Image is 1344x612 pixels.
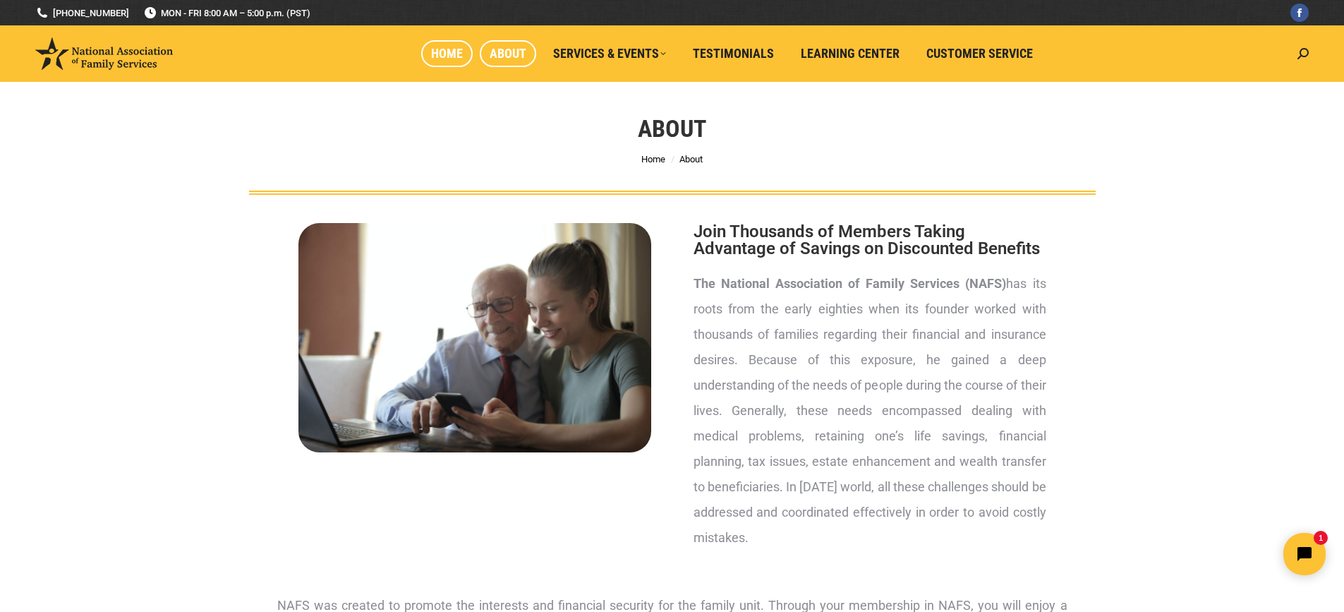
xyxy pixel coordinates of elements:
a: Facebook page opens in new window [1290,4,1309,22]
a: About [480,40,536,67]
img: About National Association of Family Services [298,223,651,452]
iframe: Tidio Chat [1095,521,1338,587]
p: has its roots from the early eighties when its founder worked with thousands of families regardin... [694,271,1046,551]
a: Home [641,154,665,164]
a: Home [421,40,473,67]
span: Learning Center [801,46,900,61]
h2: Join Thousands of Members Taking Advantage of Savings on Discounted Benefits [694,223,1046,257]
a: Testimonials [683,40,784,67]
span: Services & Events [553,46,666,61]
a: Customer Service [916,40,1043,67]
span: Home [431,46,463,61]
strong: The National Association of Family Services (NAFS) [694,276,1007,291]
h1: About [638,113,706,144]
img: National Association of Family Services [35,37,173,70]
a: Learning Center [791,40,909,67]
span: About [490,46,526,61]
span: About [679,154,703,164]
span: MON - FRI 8:00 AM – 5:00 p.m. (PST) [143,6,310,20]
span: Testimonials [693,46,774,61]
a: [PHONE_NUMBER] [35,6,129,20]
span: Customer Service [926,46,1033,61]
